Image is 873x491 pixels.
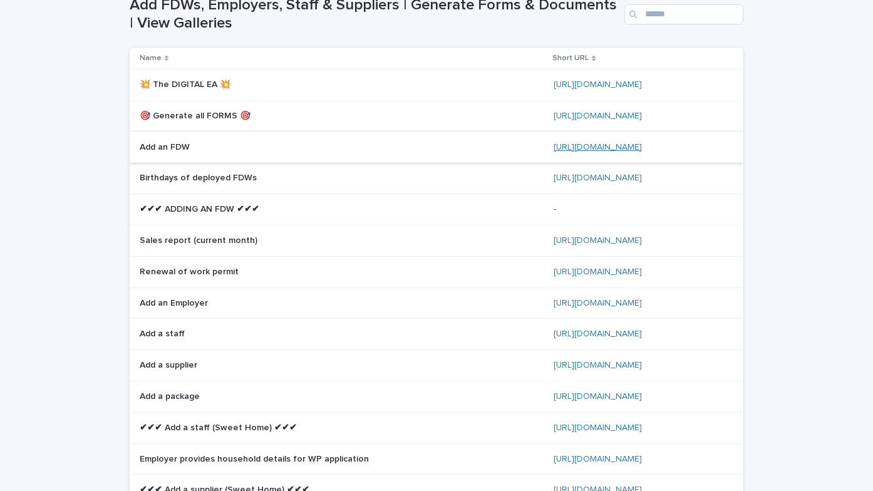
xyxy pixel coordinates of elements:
tr: Birthdays of deployed FDWsBirthdays of deployed FDWs [URL][DOMAIN_NAME] [130,163,743,194]
tr: 🎯 Generate all FORMS 🎯🎯 Generate all FORMS 🎯 [URL][DOMAIN_NAME] [130,100,743,132]
tr: Employer provides household details for WP applicationEmployer provides household details for WP ... [130,443,743,475]
p: Birthdays of deployed FDWs [140,170,259,183]
a: [URL][DOMAIN_NAME] [554,173,642,182]
tr: Add an FDWAdd an FDW [URL][DOMAIN_NAME] [130,132,743,163]
p: Add a package [140,389,202,402]
p: ✔✔✔ Add a staff (Sweet Home) ✔✔✔ [140,420,299,433]
a: [URL][DOMAIN_NAME] [554,111,642,120]
a: [URL][DOMAIN_NAME] [554,267,642,276]
p: Sales report (current month) [140,233,260,246]
p: Add a staff [140,326,187,339]
p: Name [140,51,162,65]
a: [URL][DOMAIN_NAME] [554,361,642,370]
p: 🎯 Generate all FORMS 🎯 [140,108,253,121]
p: Add an FDW [140,140,192,153]
a: [URL][DOMAIN_NAME] [554,80,642,89]
a: [URL][DOMAIN_NAME] [554,236,642,245]
p: Add an Employer [140,296,210,309]
p: Short URL [552,51,589,65]
p: Employer provides household details for WP application [140,452,371,465]
p: Add a supplier [140,358,200,371]
p: - [554,202,559,215]
tr: Add a supplierAdd a supplier [URL][DOMAIN_NAME] [130,350,743,381]
input: Search [624,4,743,24]
a: [URL][DOMAIN_NAME] [554,299,642,308]
tr: Add a staffAdd a staff [URL][DOMAIN_NAME] [130,319,743,350]
a: [URL][DOMAIN_NAME] [554,392,642,401]
tr: Add an EmployerAdd an Employer [URL][DOMAIN_NAME] [130,287,743,319]
tr: ✔✔✔ Add a staff (Sweet Home) ✔✔✔✔✔✔ Add a staff (Sweet Home) ✔✔✔ [URL][DOMAIN_NAME] [130,412,743,443]
p: ✔✔✔ ADDING AN FDW ✔✔✔ [140,202,262,215]
a: [URL][DOMAIN_NAME] [554,143,642,152]
tr: ✔✔✔ ADDING AN FDW ✔✔✔✔✔✔ ADDING AN FDW ✔✔✔ -- [130,194,743,225]
tr: Renewal of work permitRenewal of work permit [URL][DOMAIN_NAME] [130,256,743,287]
a: [URL][DOMAIN_NAME] [554,423,642,432]
p: Renewal of work permit [140,264,241,277]
tr: Add a packageAdd a package [URL][DOMAIN_NAME] [130,381,743,412]
a: [URL][DOMAIN_NAME] [554,329,642,338]
p: 💥 The DIGITAL EA 💥 [140,77,233,90]
tr: Sales report (current month)Sales report (current month) [URL][DOMAIN_NAME] [130,225,743,256]
tr: 💥 The DIGITAL EA 💥💥 The DIGITAL EA 💥 [URL][DOMAIN_NAME] [130,69,743,100]
a: [URL][DOMAIN_NAME] [554,455,642,463]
